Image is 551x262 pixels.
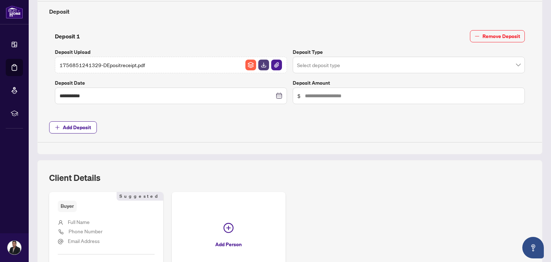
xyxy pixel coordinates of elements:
span: Add Person [215,239,242,250]
button: Open asap [522,237,544,258]
span: $ [297,92,301,100]
span: Buyer [58,201,77,212]
span: plus [55,125,60,130]
label: Deposit Upload [55,48,287,56]
img: File Attachement [271,60,282,70]
img: Profile Icon [8,241,21,254]
img: File Download [258,60,269,70]
span: Phone Number [69,228,103,234]
button: Add Deposit [49,121,97,134]
h2: Client Details [49,172,100,183]
span: minus [475,34,480,39]
button: File Download [258,59,269,71]
span: Email Address [68,238,100,244]
span: plus-circle [223,223,234,233]
h4: Deposit 1 [55,32,80,41]
span: Full Name [68,219,90,225]
span: Remove Deposit [482,31,520,42]
span: 1756851241329-DEpositreceipt.pdf [60,61,145,69]
span: 1756851241329-DEpositreceipt.pdfFile ArchiveFile DownloadFile Attachement [55,57,287,73]
button: Remove Deposit [470,30,525,42]
img: logo [6,5,23,19]
span: Suggested [117,192,163,201]
label: Deposit Amount [293,79,525,87]
label: Deposit Type [293,48,525,56]
button: File Attachement [271,59,282,71]
span: Add Deposit [63,122,91,133]
label: Deposit Date [55,79,287,87]
img: File Archive [245,60,256,70]
h4: Deposit [49,7,531,16]
button: File Archive [245,59,256,71]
